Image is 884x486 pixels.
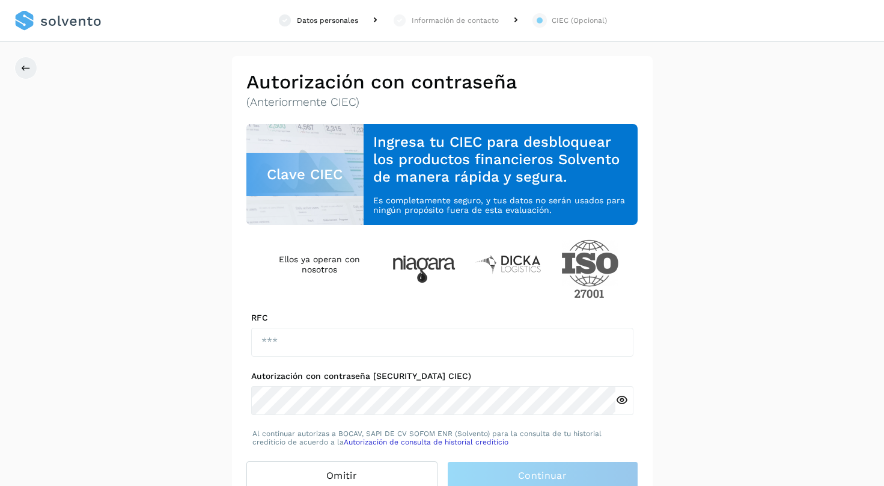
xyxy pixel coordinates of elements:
p: Al continuar autorizas a BOCAV, SAPI DE CV SOFOM ENR (Solvento) para la consulta de tu historial ... [252,429,632,447]
div: Información de contacto [412,15,499,26]
p: Es completamente seguro, y tus datos no serán usados para ningún propósito fuera de esta evaluación. [373,195,628,216]
span: Omitir [326,469,357,482]
img: Niagara [392,256,456,283]
div: Clave CIEC [246,153,364,196]
label: Autorización con contraseña [SECURITY_DATA] CIEC) [251,371,633,381]
img: Dicka logistics [475,254,542,274]
div: CIEC (Opcional) [552,15,607,26]
label: RFC [251,313,633,323]
h3: Ingresa tu CIEC para desbloquear los productos financieros Solvento de manera rápida y segura. [373,134,628,185]
span: Continuar [518,469,567,482]
p: (Anteriormente CIEC) [246,96,638,109]
h4: Ellos ya operan con nosotros [266,254,373,275]
a: Autorización de consulta de historial crediticio [344,438,508,446]
h2: Autorización con contraseña [246,70,638,93]
img: ISO [561,239,619,298]
div: Datos personales [297,15,358,26]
